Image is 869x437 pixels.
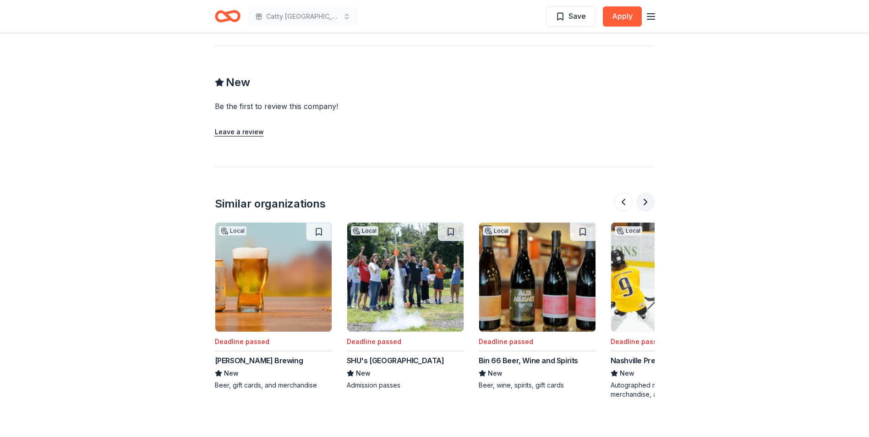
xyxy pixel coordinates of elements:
[215,336,269,347] div: Deadline passed
[479,223,596,332] img: Image for Bin 66 Beer, Wine and Spirits
[488,368,503,379] span: New
[215,223,332,332] img: Image for Huss Brewing
[219,226,246,235] div: Local
[347,336,401,347] div: Deadline passed
[347,223,464,332] img: Image for SHU's Discovery Science Center & Planetarium
[615,226,642,235] div: Local
[215,5,240,27] a: Home
[611,355,718,366] div: Nashville Predators Foundation
[347,381,464,390] div: Admission passes
[347,222,464,390] a: Image for SHU's Discovery Science Center & PlanetariumLocalDeadline passedSHU's [GEOGRAPHIC_DATA]...
[215,222,332,390] a: Image for Huss BrewingLocalDeadline passed[PERSON_NAME] BrewingNewBeer, gift cards, and merchandise
[347,355,444,366] div: SHU's [GEOGRAPHIC_DATA]
[224,368,239,379] span: New
[266,11,339,22] span: Catty [GEOGRAPHIC_DATA] Renovations
[479,381,596,390] div: Beer, wine, spirits, gift cards
[611,336,665,347] div: Deadline passed
[620,368,634,379] span: New
[611,223,727,332] img: Image for Nashville Predators Foundation
[611,381,728,399] div: Autographed memorabilia, merchandise, and promotional items
[215,197,326,211] div: Similar organizations
[479,355,578,366] div: Bin 66 Beer, Wine and Spirits
[603,6,642,27] button: Apply
[483,226,510,235] div: Local
[546,6,596,27] button: Save
[568,10,586,22] span: Save
[479,222,596,390] a: Image for Bin 66 Beer, Wine and SpiritsLocalDeadline passedBin 66 Beer, Wine and SpiritsNewBeer, ...
[215,381,332,390] div: Beer, gift cards, and merchandise
[248,7,358,26] button: Catty [GEOGRAPHIC_DATA] Renovations
[215,126,264,137] button: Leave a review
[215,355,303,366] div: [PERSON_NAME] Brewing
[479,336,533,347] div: Deadline passed
[356,368,371,379] span: New
[351,226,378,235] div: Local
[611,222,728,399] a: Image for Nashville Predators FoundationLocalDeadline passedNashville Predators FoundationNewAuto...
[226,75,250,90] span: New
[215,101,449,112] div: Be the first to review this company!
